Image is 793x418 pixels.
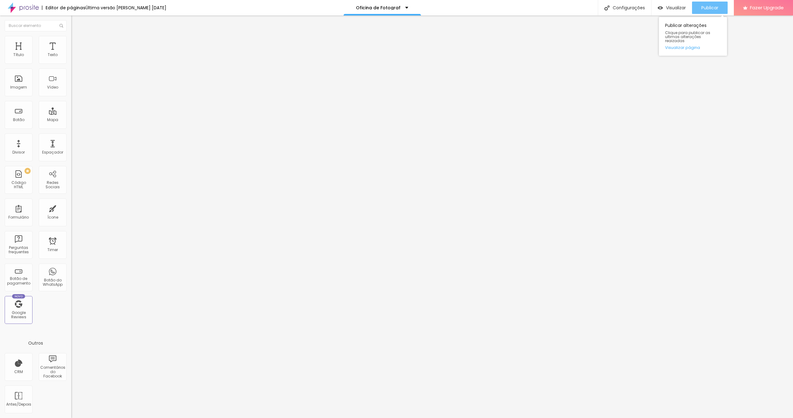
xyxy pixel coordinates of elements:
[42,150,63,155] div: Espaçador
[666,5,686,10] span: Visualizar
[8,215,29,220] div: Formulário
[665,31,721,43] span: Clique para publicar as ultimas alterações reaizadas
[47,248,58,252] div: Timer
[40,181,65,189] div: Redes Sociais
[14,370,23,374] div: CRM
[47,215,58,220] div: Ícone
[6,311,31,320] div: Google Reviews
[665,46,721,50] a: Visualizar página
[750,5,784,10] span: Fazer Upgrade
[48,53,58,57] div: Texto
[40,365,65,379] div: Comentários do Facebook
[10,85,27,89] div: Imagem
[6,402,31,407] div: Antes/Depois
[692,2,728,14] button: Publicar
[85,6,166,10] div: Última versão [PERSON_NAME] [DATE]
[651,2,692,14] button: Visualizar
[701,5,718,10] span: Publicar
[604,5,610,11] img: Icone
[6,181,31,189] div: Código HTML
[12,150,25,155] div: Divisor
[6,246,31,255] div: Perguntas frequentes
[356,6,401,10] p: Oficina de Fotograf
[6,276,31,285] div: Botão de pagamento
[659,17,727,56] div: Publicar alterações
[47,118,58,122] div: Mapa
[12,294,25,298] div: Novo
[5,20,67,31] input: Buscar elemento
[13,118,24,122] div: Botão
[13,53,24,57] div: Título
[658,5,663,11] img: view-1.svg
[59,24,63,28] img: Icone
[47,85,58,89] div: Vídeo
[40,278,65,287] div: Botão do WhatsApp
[42,6,85,10] div: Editor de páginas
